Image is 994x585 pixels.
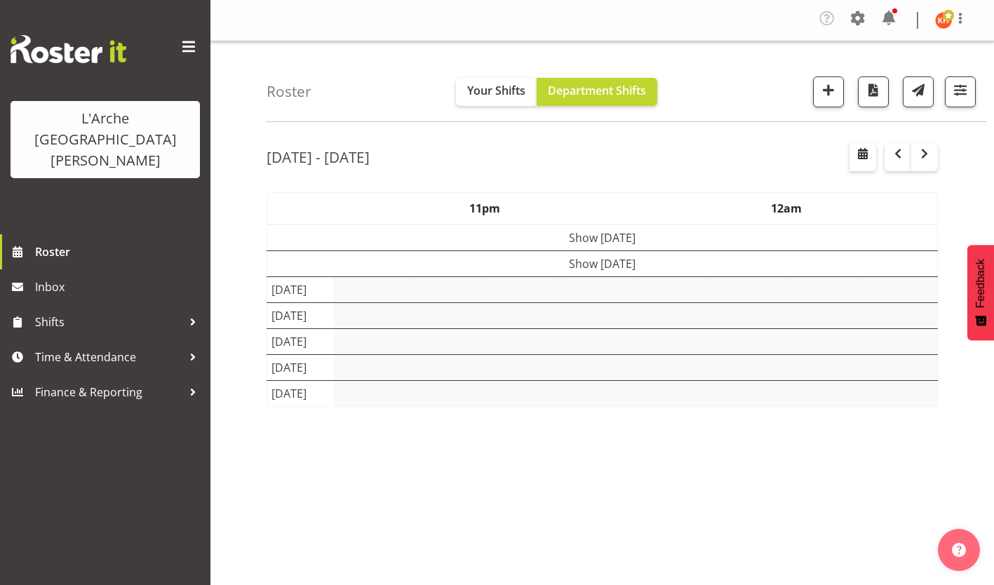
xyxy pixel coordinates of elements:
[849,143,876,171] button: Select a specific date within the roster.
[334,193,636,225] th: 11pm
[537,78,657,106] button: Department Shifts
[903,76,934,107] button: Send a list of all shifts for the selected filtered period to all rostered employees.
[11,35,126,63] img: Rosterit website logo
[35,347,182,368] span: Time & Attendance
[267,83,311,100] h4: Roster
[945,76,976,107] button: Filter Shifts
[456,78,537,106] button: Your Shifts
[952,543,966,557] img: help-xxl-2.png
[267,148,370,166] h2: [DATE] - [DATE]
[967,245,994,340] button: Feedback - Show survey
[813,76,844,107] button: Add a new shift
[974,259,987,308] span: Feedback
[267,303,335,329] td: [DATE]
[267,355,335,381] td: [DATE]
[858,76,889,107] button: Download a PDF of the roster according to the set date range.
[35,382,182,403] span: Finance & Reporting
[35,241,203,262] span: Roster
[35,311,182,332] span: Shifts
[25,108,186,171] div: L'Arche [GEOGRAPHIC_DATA][PERSON_NAME]
[467,83,525,98] span: Your Shifts
[267,329,335,355] td: [DATE]
[267,277,335,303] td: [DATE]
[35,276,203,297] span: Inbox
[548,83,646,98] span: Department Shifts
[267,381,335,407] td: [DATE]
[267,224,938,251] td: Show [DATE]
[267,251,938,277] td: Show [DATE]
[636,193,937,225] th: 12am
[935,12,952,29] img: kathryn-hunt10901.jpg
